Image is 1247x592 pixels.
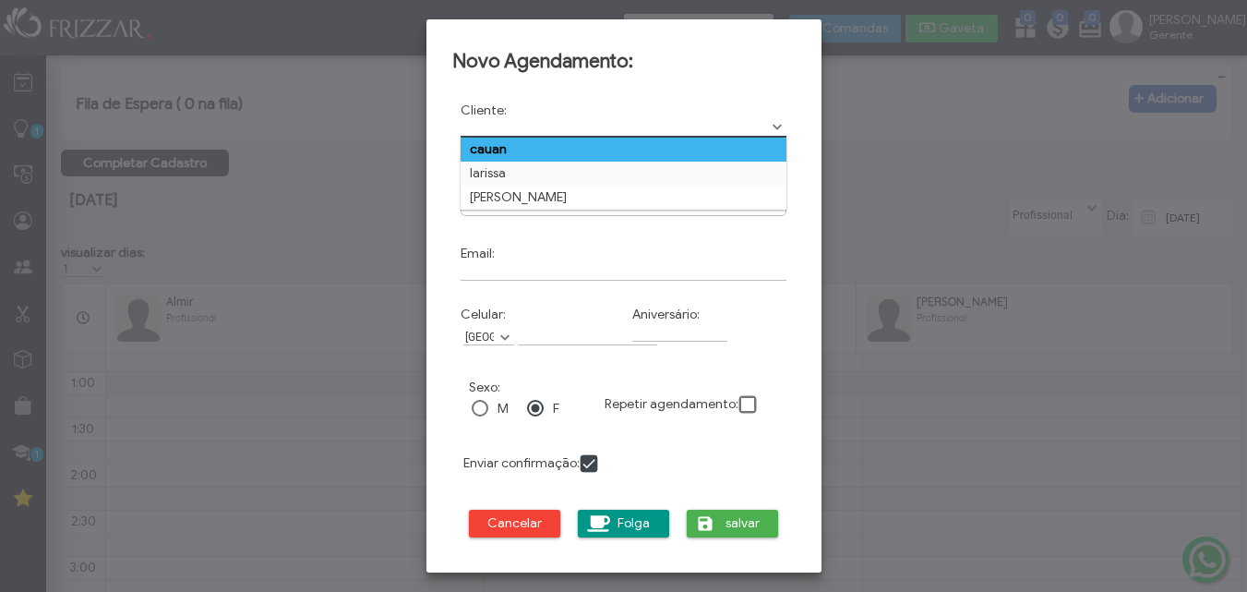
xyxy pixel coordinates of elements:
[463,454,580,470] label: Enviar confirmação:
[553,401,559,417] label: F
[461,246,495,261] label: Email:
[605,395,738,411] label: Repetir agendamento:
[578,510,670,538] button: Folga
[461,103,507,118] label: Cliente:
[452,49,796,73] h2: Novo Agendamento:
[482,510,548,538] span: Cancelar
[768,118,786,137] button: Show Options
[469,510,561,538] button: Cancelar
[461,138,787,162] td: cauan
[461,162,787,186] td: larissa
[469,380,500,395] label: Sexo:
[461,186,787,210] td: [PERSON_NAME]
[611,510,657,538] span: Folga
[463,329,494,344] label: [GEOGRAPHIC_DATA]
[632,307,700,322] label: Aniversário:
[720,510,766,538] span: salvar
[687,510,779,538] button: salvar
[498,401,509,417] label: M
[461,307,506,322] label: Celular:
